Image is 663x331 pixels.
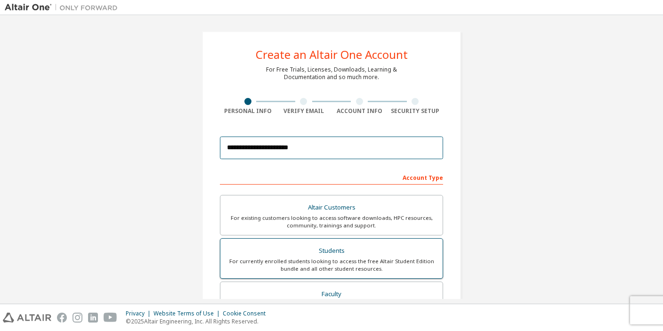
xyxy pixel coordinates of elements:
[276,107,332,115] div: Verify Email
[226,201,437,214] div: Altair Customers
[126,310,154,317] div: Privacy
[57,313,67,323] img: facebook.svg
[226,288,437,301] div: Faculty
[226,214,437,229] div: For existing customers looking to access software downloads, HPC resources, community, trainings ...
[226,258,437,273] div: For currently enrolled students looking to access the free Altair Student Edition bundle and all ...
[220,170,443,185] div: Account Type
[154,310,223,317] div: Website Terms of Use
[223,310,271,317] div: Cookie Consent
[3,313,51,323] img: altair_logo.svg
[104,313,117,323] img: youtube.svg
[220,107,276,115] div: Personal Info
[331,107,388,115] div: Account Info
[226,244,437,258] div: Students
[5,3,122,12] img: Altair One
[266,66,397,81] div: For Free Trials, Licenses, Downloads, Learning & Documentation and so much more.
[88,313,98,323] img: linkedin.svg
[126,317,271,325] p: © 2025 Altair Engineering, Inc. All Rights Reserved.
[256,49,408,60] div: Create an Altair One Account
[388,107,444,115] div: Security Setup
[73,313,82,323] img: instagram.svg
